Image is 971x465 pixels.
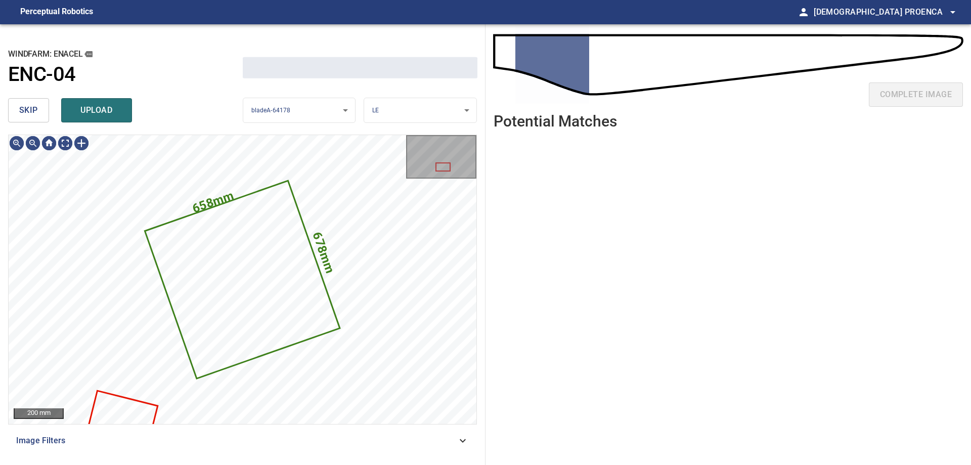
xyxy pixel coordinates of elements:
[251,107,291,114] span: bladeA-64178
[814,5,959,19] span: [DEMOGRAPHIC_DATA] Proenca
[61,98,132,122] button: upload
[8,98,49,122] button: skip
[16,435,457,447] span: Image Filters
[364,98,476,123] div: LE
[810,2,959,22] button: [DEMOGRAPHIC_DATA] Proenca
[243,98,356,123] div: bladeA-64178
[25,135,41,151] img: Zoom out
[9,135,25,151] img: Zoom in
[191,188,236,216] text: 658mm
[73,135,90,151] img: Toggle selection
[494,113,617,130] h2: Potential Matches
[947,6,959,18] span: arrow_drop_down
[19,103,38,117] span: skip
[8,429,477,453] div: Image Filters
[8,63,243,87] a: ENC-04
[57,135,73,151] img: Toggle full page
[8,49,243,60] h2: windfarm: ENACEL
[8,63,75,87] h1: ENC-04
[310,231,337,276] text: 678mm
[798,6,810,18] span: person
[72,103,121,117] span: upload
[41,135,57,151] img: Go home
[20,4,93,20] figcaption: Perceptual Robotics
[372,107,379,114] span: LE
[83,49,94,60] button: copy message details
